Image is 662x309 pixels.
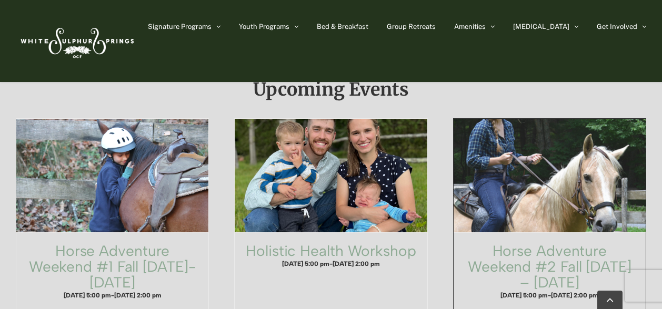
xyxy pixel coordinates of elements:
[16,16,137,66] img: White Sulphur Springs Logo
[317,23,368,30] span: Bed & Breakfast
[500,292,548,299] span: [DATE] 5:00 pm
[29,242,196,291] a: Horse Adventure Weekend #1 Fall [DATE]-[DATE]
[387,23,436,30] span: Group Retreats
[454,119,646,232] a: Horse Adventure Weekend #2 Fall Friday – Sunday
[468,242,631,291] a: Horse Adventure Weekend #2 Fall [DATE] – [DATE]
[27,291,198,300] h4: -
[64,292,111,299] span: [DATE] 5:00 pm
[333,260,380,267] span: [DATE] 2:00 pm
[551,292,598,299] span: [DATE] 2:00 pm
[513,23,569,30] span: [MEDICAL_DATA]
[282,260,329,267] span: [DATE] 5:00 pm
[235,119,427,232] a: Holistic Health Workshop
[454,23,486,30] span: Amenities
[148,23,212,30] span: Signature Programs
[597,23,637,30] span: Get Involved
[16,119,208,232] a: Horse Adventure Weekend #1 Fall Wednesday-Friday
[246,242,416,260] a: Holistic Health Workshop
[245,259,416,269] h4: -
[114,292,162,299] span: [DATE] 2:00 pm
[16,80,646,99] h2: Upcoming Events
[464,291,635,300] h4: -
[239,23,289,30] span: Youth Programs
